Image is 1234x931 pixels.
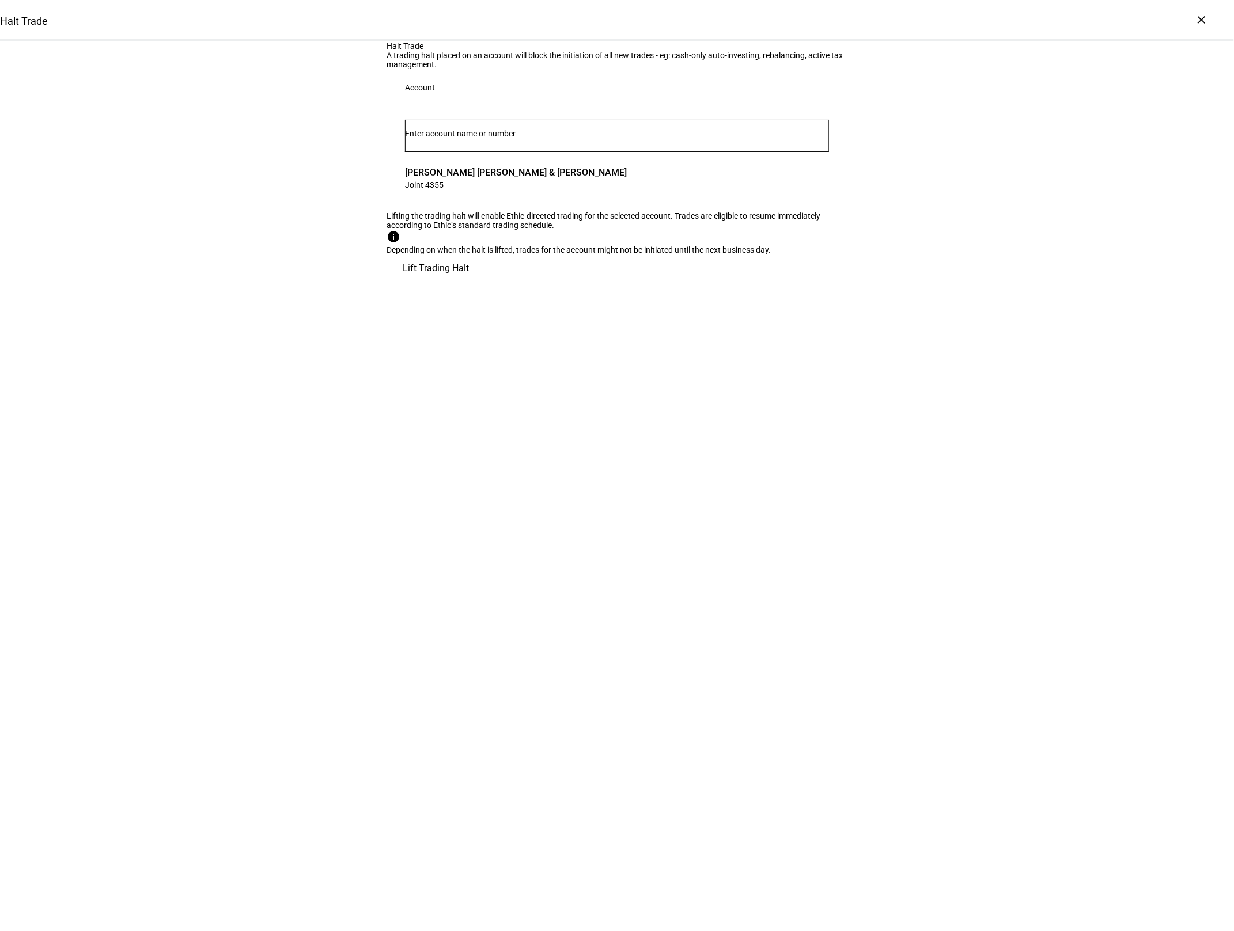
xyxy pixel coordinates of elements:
span: [PERSON_NAME] [PERSON_NAME] & [PERSON_NAME] [405,166,627,179]
span: Lift Trading Halt [403,254,469,282]
div: Account [405,83,435,92]
div: Lifting the trading halt will enable Ethic-directed trading for the selected account. Trades are ... [387,211,847,230]
div: Halt Trade [387,41,847,51]
button: Lift Trading Halt [387,254,485,282]
input: Number [405,129,829,138]
span: Joint 4355 [405,179,627,190]
mat-icon: info [387,230,410,244]
div: × [1193,10,1211,29]
div: A trading halt placed on an account will block the initiation of all new trades - eg: cash-only a... [387,51,847,69]
div: Depending on when the halt is lifted, trades for the account might not be initiated until the nex... [387,245,847,254]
